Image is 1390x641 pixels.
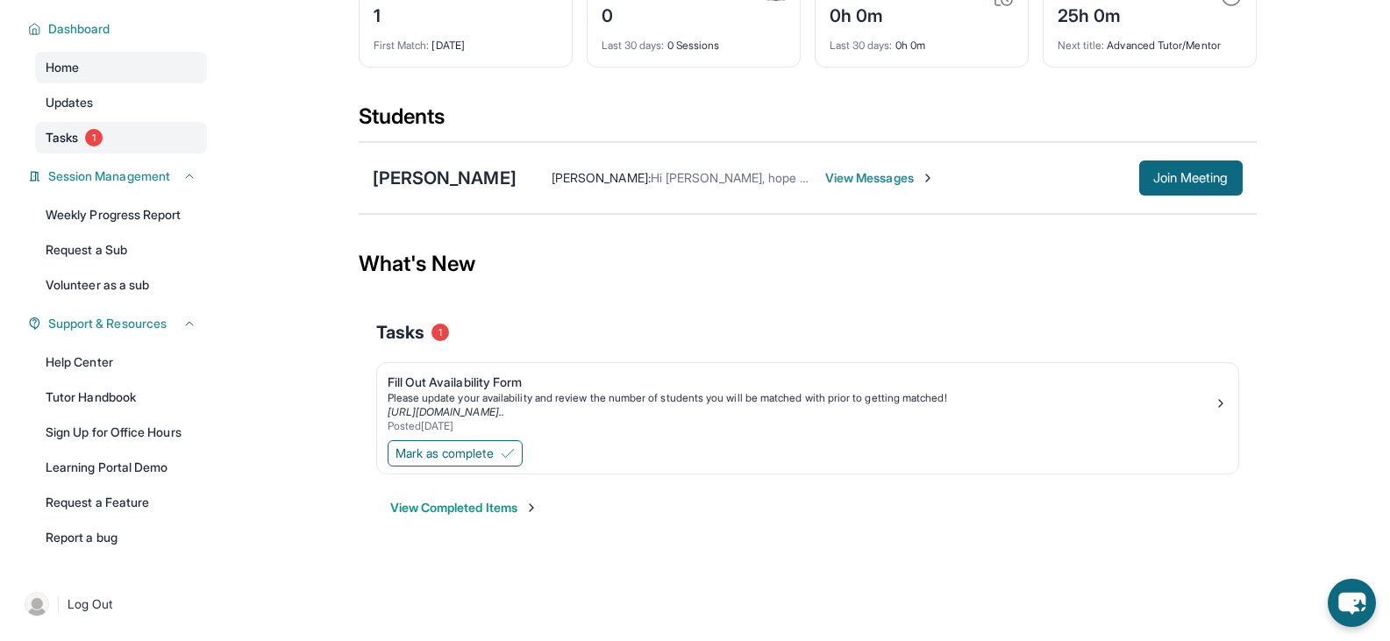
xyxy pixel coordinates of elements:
[41,20,196,38] button: Dashboard
[41,315,196,332] button: Support & Resources
[48,315,167,332] span: Support & Resources
[35,346,207,378] a: Help Center
[359,103,1257,141] div: Students
[830,39,893,52] span: Last 30 days :
[35,199,207,231] a: Weekly Progress Report
[390,499,538,516] button: View Completed Items
[1153,173,1229,183] span: Join Meeting
[35,269,207,301] a: Volunteer as a sub
[359,225,1257,303] div: What's New
[602,39,665,52] span: Last 30 days :
[25,592,49,616] img: user-img
[388,405,504,418] a: [URL][DOMAIN_NAME]..
[46,129,78,146] span: Tasks
[921,171,935,185] img: Chevron-Right
[377,363,1238,437] a: Fill Out Availability FormPlease update your availability and review the number of students you w...
[431,324,449,341] span: 1
[825,169,935,187] span: View Messages
[35,522,207,553] a: Report a bug
[85,129,103,146] span: 1
[388,419,1214,433] div: Posted [DATE]
[35,381,207,413] a: Tutor Handbook
[388,391,1214,405] div: Please update your availability and review the number of students you will be matched with prior ...
[830,28,1014,53] div: 0h 0m
[501,446,515,460] img: Mark as complete
[1328,579,1376,627] button: chat-button
[18,585,207,623] a: |Log Out
[373,166,517,190] div: [PERSON_NAME]
[1139,160,1243,196] button: Join Meeting
[552,170,651,185] span: [PERSON_NAME] :
[48,20,110,38] span: Dashboard
[376,320,424,345] span: Tasks
[35,52,207,83] a: Home
[68,595,113,613] span: Log Out
[396,445,494,462] span: Mark as complete
[46,94,94,111] span: Updates
[35,234,207,266] a: Request a Sub
[35,122,207,153] a: Tasks1
[35,87,207,118] a: Updates
[35,452,207,483] a: Learning Portal Demo
[35,417,207,448] a: Sign Up for Office Hours
[48,167,170,185] span: Session Management
[388,374,1214,391] div: Fill Out Availability Form
[1058,39,1105,52] span: Next title :
[46,59,79,76] span: Home
[1058,28,1242,53] div: Advanced Tutor/Mentor
[56,594,61,615] span: |
[41,167,196,185] button: Session Management
[388,440,523,467] button: Mark as complete
[35,487,207,518] a: Request a Feature
[602,28,786,53] div: 0 Sessions
[374,28,558,53] div: [DATE]
[374,39,430,52] span: First Match :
